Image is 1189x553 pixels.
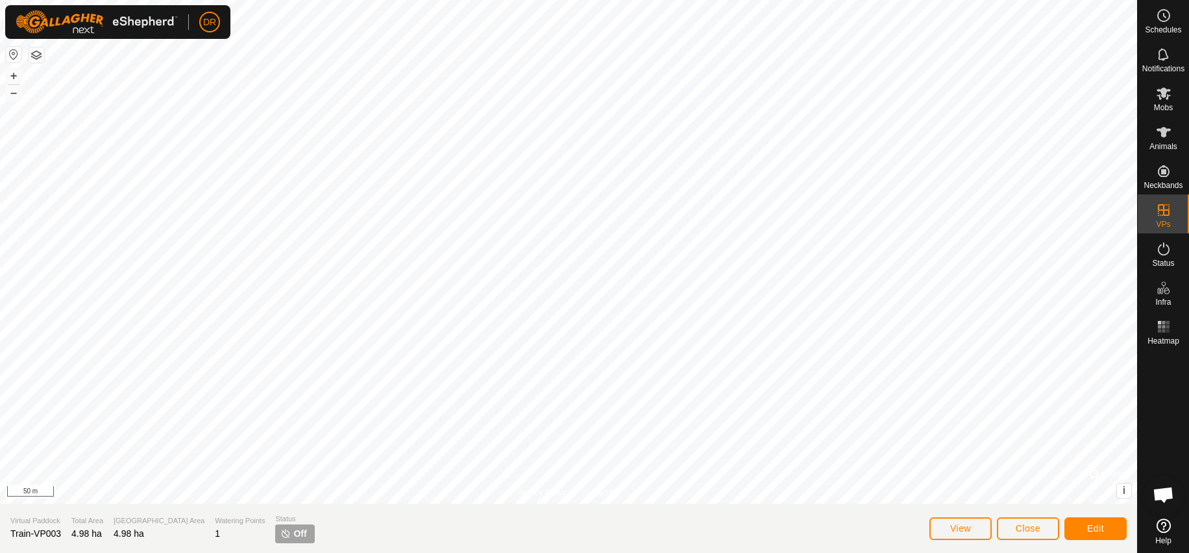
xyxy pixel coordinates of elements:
span: Animals [1149,143,1177,150]
span: Edit [1087,523,1104,534]
span: Watering Points [215,515,265,526]
a: Privacy Policy [517,487,566,499]
span: View [950,523,971,534]
span: [GEOGRAPHIC_DATA] Area [114,515,204,526]
span: Off [293,527,306,541]
span: Mobs [1154,104,1173,112]
a: Contact Us [582,487,620,499]
img: turn-off [280,528,291,539]
span: DR [203,16,216,29]
span: i [1123,485,1125,496]
button: Reset Map [6,47,21,62]
a: Help [1138,513,1189,550]
button: Edit [1064,517,1127,540]
span: Infra [1155,298,1171,306]
span: Notifications [1142,65,1184,73]
button: – [6,85,21,100]
button: Close [997,517,1059,540]
span: Virtual Paddock [10,515,61,526]
img: Gallagher Logo [16,10,178,34]
div: Open chat [1144,475,1183,514]
span: Train-VP003 [10,528,61,539]
button: i [1117,484,1131,498]
span: Neckbands [1144,182,1183,189]
span: Total Area [71,515,103,526]
span: Status [275,513,314,524]
span: Close [1016,523,1040,534]
span: Schedules [1145,26,1181,34]
span: VPs [1156,220,1170,228]
span: 4.98 ha [114,528,144,539]
button: Map Layers [29,47,44,63]
button: View [929,517,992,540]
span: Heatmap [1147,337,1179,345]
span: Help [1155,537,1171,545]
span: 1 [215,528,220,539]
span: 4.98 ha [71,528,102,539]
span: Status [1152,259,1174,267]
button: + [6,68,21,84]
